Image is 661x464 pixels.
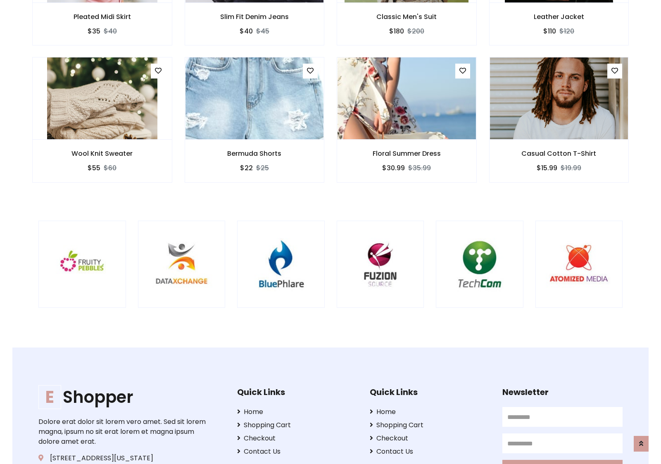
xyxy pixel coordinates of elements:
h6: $40 [240,27,253,35]
h6: Casual Cotton T-Shirt [490,150,629,157]
p: Dolore erat dolor sit lorem vero amet. Sed sit lorem magna, ipsum no sit erat lorem et magna ipsu... [38,417,211,447]
h5: Quick Links [237,387,357,397]
h5: Newsletter [502,387,623,397]
h6: Slim Fit Denim Jeans [185,13,324,21]
p: [STREET_ADDRESS][US_STATE] [38,453,211,463]
h6: $35 [88,27,100,35]
a: Shopping Cart [370,420,490,430]
h6: $22 [240,164,253,172]
a: Home [237,407,357,417]
a: Contact Us [237,447,357,457]
a: Checkout [237,433,357,443]
a: Checkout [370,433,490,443]
h6: $15.99 [537,164,557,172]
span: E [38,385,61,409]
a: EShopper [38,387,211,407]
h6: Bermuda Shorts [185,150,324,157]
h6: Leather Jacket [490,13,629,21]
del: $25 [256,163,269,173]
h6: Floral Summer Dress [337,150,476,157]
del: $120 [559,26,574,36]
del: $19.99 [561,163,581,173]
del: $40 [104,26,117,36]
h6: $55 [88,164,100,172]
h6: $110 [543,27,556,35]
a: Contact Us [370,447,490,457]
h5: Quick Links [370,387,490,397]
h6: $180 [389,27,404,35]
h6: Wool Knit Sweater [33,150,172,157]
h6: $30.99 [382,164,405,172]
h6: Classic Men's Suit [337,13,476,21]
del: $45 [256,26,269,36]
del: $60 [104,163,117,173]
h6: Pleated Midi Skirt [33,13,172,21]
a: Home [370,407,490,417]
del: $200 [407,26,424,36]
a: Shopping Cart [237,420,357,430]
del: $35.99 [408,163,431,173]
h1: Shopper [38,387,211,407]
